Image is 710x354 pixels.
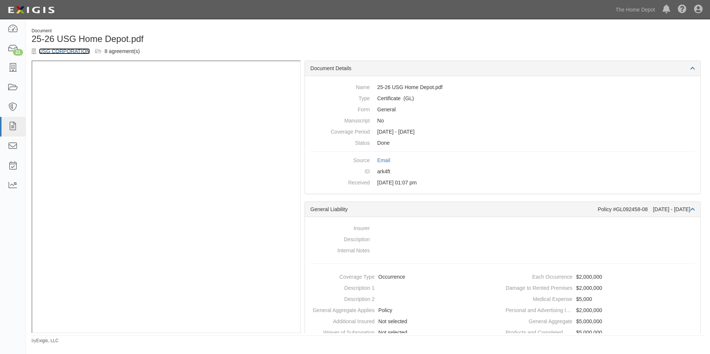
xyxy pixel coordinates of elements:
[308,271,500,282] dd: Occurrence
[612,2,659,17] a: The Home Depot
[310,166,370,175] dt: ID
[310,177,695,188] dd: [DATE] 01:07 pm
[505,282,572,292] dt: Damage to Rented Premises
[310,166,695,177] dd: ark4ft
[310,245,370,254] dt: Internal Notes
[505,271,697,282] dd: $2,000,000
[505,271,572,281] dt: Each Occurrence
[310,234,370,243] dt: Description
[310,104,370,113] dt: Form
[310,126,695,137] dd: [DATE] - [DATE]
[308,305,500,316] dd: Policy
[308,294,375,303] dt: Description 2
[505,282,697,294] dd: $2,000,000
[310,223,370,232] dt: Insurer
[310,126,370,135] dt: Coverage Period
[32,338,59,344] small: by
[310,93,695,104] dd: General Liability
[310,93,370,102] dt: Type
[13,49,23,56] div: 21
[308,271,375,281] dt: Coverage Type
[310,177,370,186] dt: Received
[310,115,370,124] dt: Manuscript
[310,206,598,213] div: General Liability
[32,28,362,34] div: Document
[39,48,90,54] a: USG CORPORATION
[310,82,695,93] dd: 25-26 USG Home Depot.pdf
[505,327,697,338] dd: $5,000,000
[308,327,500,338] dd: Not selected
[377,157,390,163] a: Email
[310,155,370,164] dt: Source
[310,137,370,147] dt: Status
[505,294,572,303] dt: Medical Expense
[505,294,697,305] dd: $5,000
[32,34,362,44] h1: 25-26 USG Home Depot.pdf
[678,5,687,14] i: Help Center - Complianz
[505,305,572,314] dt: Personal and Advertising Injury
[310,137,695,148] dd: Done
[90,47,140,55] div: USG CORPORATION (85908) USG CORPORATION (10944) USG CORPORATION (17553) USG CORPORATION (26841) U...
[36,338,59,343] a: Exigis, LLC
[308,316,500,327] dd: Not selected
[308,282,375,292] dt: Description 1
[505,316,572,325] dt: General Aggregate
[310,104,695,115] dd: General
[505,316,697,327] dd: $5,000,000
[310,115,695,126] dd: No
[598,206,695,213] div: Policy #GL092458-08 [DATE] - [DATE]
[505,327,572,336] dt: Products and Completed Operations
[308,327,375,336] dt: Waiver of Subrogation
[310,82,370,91] dt: Name
[505,305,697,316] dd: $2,000,000
[6,3,57,17] img: logo-5460c22ac91f19d4615b14bd174203de0afe785f0fc80cf4dbbc73dc1793850b.png
[308,305,375,314] dt: General Aggregate Applies
[305,61,700,76] div: Document Details
[308,316,375,325] dt: Additional Insured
